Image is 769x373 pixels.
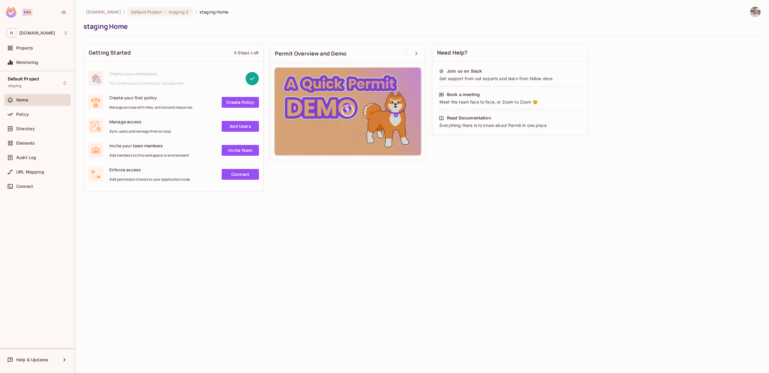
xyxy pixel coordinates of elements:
span: Default Project [8,77,39,81]
a: Create Policy [222,97,259,108]
span: Manage access with roles, actions and resources [109,105,192,110]
span: Need Help? [437,49,468,56]
span: Getting Started [89,49,131,56]
div: Pro [23,9,32,16]
div: Get support from out experts and learn from fellow devs [439,76,581,82]
span: Sync users and manage their access [109,129,171,134]
span: Elements [16,141,35,146]
span: the active workspace [86,9,121,15]
a: Add Users [222,121,259,132]
div: Meet the team face to face, or Zoom to Zoom 😉 [439,99,581,105]
div: staging Home [84,22,758,31]
span: Invite your team members [109,143,189,149]
span: Home [16,98,29,102]
span: Enforce access [109,167,190,173]
span: : [164,10,166,14]
li: / [123,9,125,15]
span: staging Home [199,9,229,15]
span: URL Mapping [16,170,44,174]
span: Help & Updates [16,357,48,362]
span: H [7,29,16,37]
div: Everything there is to know about Permit in one place [439,122,581,128]
span: Monitoring [16,60,38,65]
div: Read Documentation [447,115,491,121]
span: Permit Overview and Demo [275,50,347,57]
span: Connect [16,184,33,189]
span: Policy [16,112,29,117]
img: David Mikulis [750,7,760,17]
span: Manage access [109,119,171,125]
span: Workspace: honeycombinsurance.com [19,31,55,35]
span: staging [169,9,185,15]
span: Audit Log [16,155,36,160]
li: / [196,9,197,15]
span: staging [8,83,22,88]
span: Create your first policy [109,95,192,101]
span: Create your workspace [109,71,184,77]
div: 4 Steps Left [234,50,259,56]
div: Join us on Slack [447,68,482,74]
img: SReyMgAAAABJRU5ErkJggg== [6,7,17,18]
div: Book a meeting [447,92,480,98]
span: Default Project [131,9,162,15]
a: Invite Team [222,145,259,156]
span: Directory [16,126,35,131]
span: Add permission checks to your application code [109,177,190,182]
span: Projects [16,46,33,50]
span: Your home base for permission management [109,81,184,86]
span: Add members to this workspace or environment [109,153,189,158]
a: Connect [222,169,259,180]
